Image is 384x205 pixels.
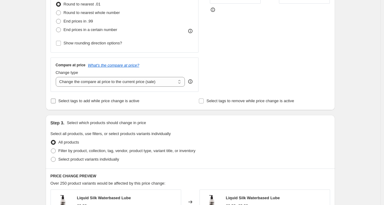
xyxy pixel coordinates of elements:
span: Liquid Silk Waterbased Lube [77,196,131,200]
p: Select which products should change in price [67,120,146,126]
span: Show rounding direction options? [64,41,122,45]
span: End prices in a certain number [64,27,117,32]
span: Change type [56,70,78,75]
span: Round to nearest .01 [64,2,100,6]
span: Select all products, use filters, or select products variants individually [51,131,171,136]
button: What's the compare at price? [88,63,139,68]
h6: PRICE CHANGE PREVIEW [51,174,330,179]
span: Over 250 product variants would be affected by this price change: [51,181,166,186]
span: Filter by product, collection, tag, vendor, product type, variant title, or inventory [58,148,196,153]
span: End prices in .99 [64,19,93,23]
div: help [187,78,193,85]
span: Select tags to add while price change is active [58,99,139,103]
span: All products [58,140,79,144]
h2: Step 3. [51,120,65,126]
span: Select tags to remove while price change is active [206,99,294,103]
h3: Compare at price [56,63,86,68]
span: Select product variants individually [58,157,119,162]
span: Liquid Silk Waterbased Lube [226,196,280,200]
span: Round to nearest whole number [64,10,120,15]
